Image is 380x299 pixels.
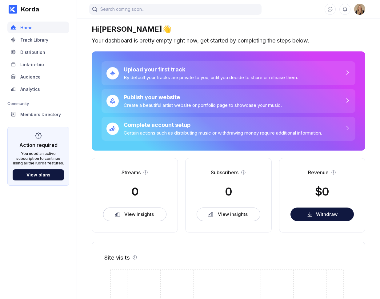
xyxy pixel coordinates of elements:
div: Link-in-bio [20,62,44,67]
div: View plans [26,172,50,177]
div: Complete account setup [124,122,322,128]
div: Audience [20,74,41,79]
div: Home [20,25,33,30]
div: Publish your website [124,94,282,100]
div: Hi [PERSON_NAME] 👋 [92,25,365,34]
a: Track Library [7,34,69,46]
a: Distribution [7,46,69,59]
div: Members Directory [20,112,61,117]
div: Withdraw [316,211,338,217]
a: Audience [7,71,69,83]
a: Link-in-bio [7,59,69,71]
div: Distribution [20,50,45,55]
a: Upload your first trackBy default your tracks are private to you, until you decide to share or re... [102,61,355,85]
div: 0 [131,185,138,198]
div: You need an active subscription to continue using all the Korda features. [13,151,64,166]
button: View insights [197,208,260,221]
button: View insights [103,208,166,221]
div: Korda [17,6,39,13]
a: Complete account setupCertain actions such as distributing music or withdrawing money require add... [102,117,355,141]
a: Home [7,22,69,34]
div: Alina Verbenchuk [354,4,365,15]
div: Your dashboard is pretty empty right now, get started by completing the steps below. [92,37,365,44]
div: Create a beautiful artist website or portfolio page to showcase your music. [124,102,282,108]
div: Revenue [308,169,329,176]
div: View insights [218,211,247,217]
button: View plans [13,169,64,180]
div: Action required [19,142,58,148]
button: Withdraw [290,208,354,221]
div: Track Library [20,37,48,42]
a: Members Directory [7,108,69,121]
div: Streams [122,169,141,176]
div: Subscribers [211,169,238,176]
a: Publish your websiteCreate a beautiful artist website or portfolio page to showcase your music. [102,89,355,113]
div: $0 [315,185,329,198]
a: Analytics [7,83,69,95]
div: Analytics [20,87,40,92]
div: View insights [124,211,154,217]
div: Community [7,101,69,106]
div: By default your tracks are private to you, until you decide to share or release them. [124,75,298,80]
div: Site visits [104,254,130,261]
div: Upload your first track [124,66,298,73]
input: Search coming soon... [89,4,262,15]
div: 0 [225,185,232,198]
div: Certain actions such as distributing music or withdrawing money require additional information. [124,130,322,136]
img: 160x160 [354,4,365,15]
